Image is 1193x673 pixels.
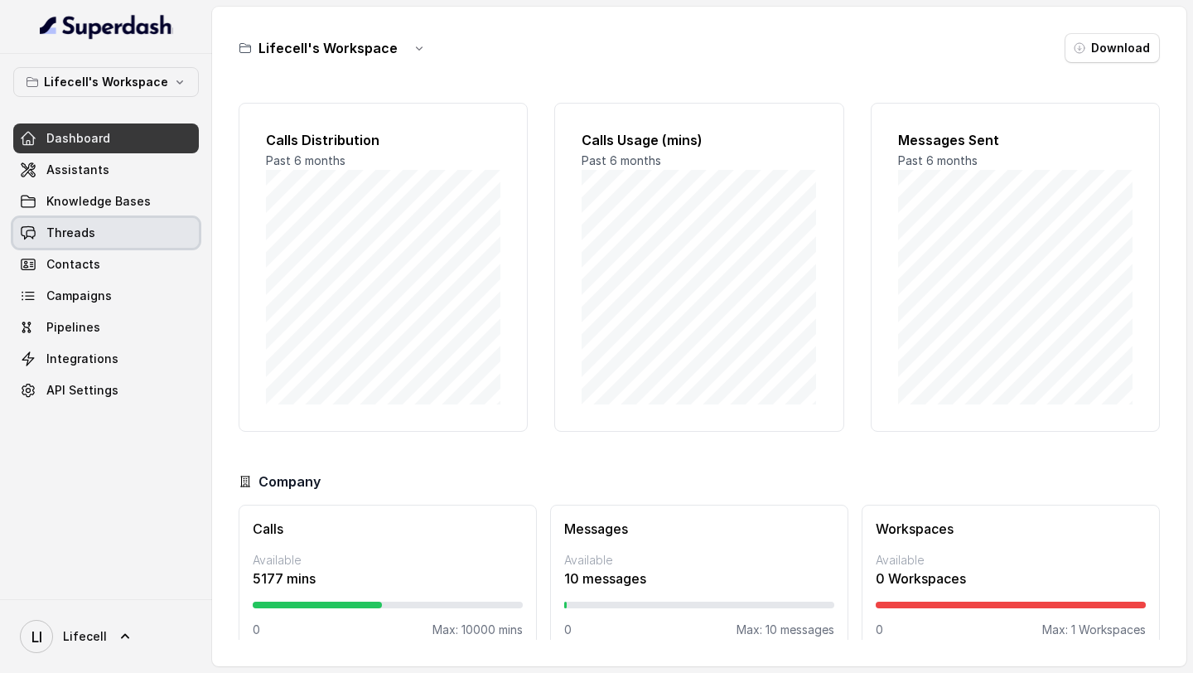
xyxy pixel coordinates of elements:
[876,622,883,638] p: 0
[46,382,118,399] span: API Settings
[876,569,1146,588] p: 0 Workspaces
[564,569,834,588] p: 10 messages
[13,186,199,216] a: Knowledge Bases
[46,288,112,304] span: Campaigns
[253,519,523,539] h3: Calls
[13,375,199,405] a: API Settings
[1065,33,1160,63] button: Download
[46,162,109,178] span: Assistants
[564,552,834,569] p: Available
[13,249,199,279] a: Contacts
[266,153,345,167] span: Past 6 months
[258,38,398,58] h3: Lifecell's Workspace
[13,613,199,660] a: Lifecell
[46,319,100,336] span: Pipelines
[737,622,834,638] p: Max: 10 messages
[63,628,107,645] span: Lifecell
[876,519,1146,539] h3: Workspaces
[253,569,523,588] p: 5177 mins
[13,123,199,153] a: Dashboard
[253,552,523,569] p: Available
[898,130,1133,150] h2: Messages Sent
[898,153,978,167] span: Past 6 months
[582,130,816,150] h2: Calls Usage (mins)
[582,153,661,167] span: Past 6 months
[258,472,321,491] h3: Company
[564,622,572,638] p: 0
[13,67,199,97] button: Lifecell's Workspace
[876,552,1146,569] p: Available
[46,225,95,241] span: Threads
[44,72,168,92] p: Lifecell's Workspace
[13,344,199,374] a: Integrations
[46,193,151,210] span: Knowledge Bases
[564,519,834,539] h3: Messages
[46,351,118,367] span: Integrations
[46,130,110,147] span: Dashboard
[31,628,42,646] text: LI
[13,281,199,311] a: Campaigns
[13,312,199,342] a: Pipelines
[1042,622,1146,638] p: Max: 1 Workspaces
[266,130,500,150] h2: Calls Distribution
[432,622,523,638] p: Max: 10000 mins
[253,622,260,638] p: 0
[13,218,199,248] a: Threads
[13,155,199,185] a: Assistants
[40,13,173,40] img: light.svg
[46,256,100,273] span: Contacts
